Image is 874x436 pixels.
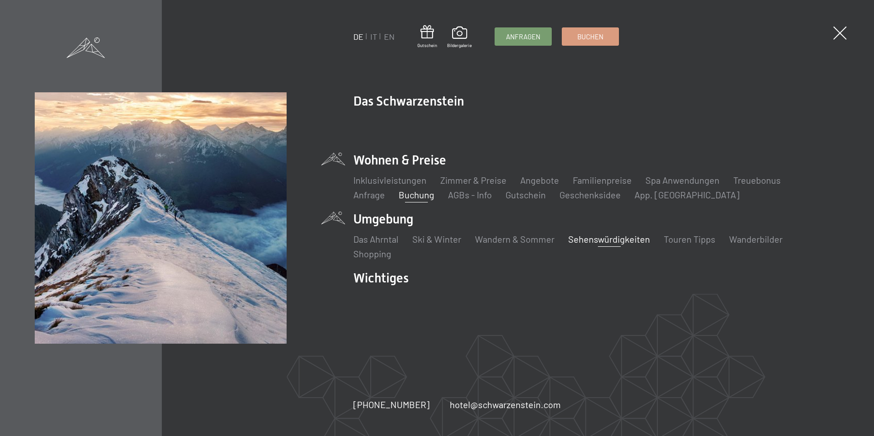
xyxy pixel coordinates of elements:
a: Inklusivleistungen [353,175,426,186]
a: Spa Anwendungen [645,175,719,186]
span: Anfragen [506,32,540,42]
a: Geschenksidee [560,189,621,200]
a: Sehenswürdigkeiten [568,234,650,245]
a: Gutschein [417,25,437,48]
a: Treuebonus [733,175,781,186]
a: DE [353,32,363,42]
a: Touren Tipps [664,234,715,245]
a: Zimmer & Preise [440,175,506,186]
span: Bildergalerie [447,42,472,48]
a: App. [GEOGRAPHIC_DATA] [634,189,740,200]
a: EN [384,32,394,42]
a: Buchen [562,28,618,45]
span: Buchen [577,32,603,42]
a: IT [370,32,377,42]
a: Bildergalerie [447,27,472,48]
span: Gutschein [417,42,437,48]
a: Buchung [399,189,434,200]
a: Familienpreise [573,175,632,186]
a: Anfrage [353,189,385,200]
a: Ski & Winter [412,234,461,245]
a: hotel@schwarzenstein.com [450,398,561,411]
a: Gutschein [506,189,546,200]
span: [PHONE_NUMBER] [353,399,430,410]
a: Wandern & Sommer [475,234,554,245]
a: Wanderbilder [729,234,783,245]
a: Angebote [520,175,559,186]
a: Das Ahrntal [353,234,399,245]
a: Anfragen [495,28,551,45]
a: [PHONE_NUMBER] [353,398,430,411]
a: Shopping [353,248,391,259]
a: AGBs - Info [448,189,492,200]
